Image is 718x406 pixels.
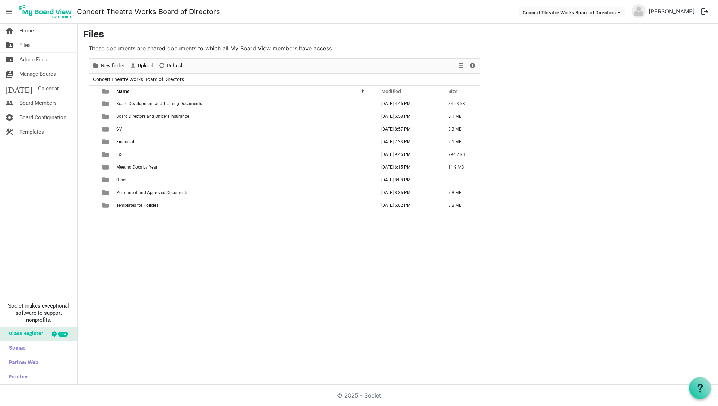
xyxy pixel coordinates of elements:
[98,174,114,186] td: is template cell column header type
[98,123,114,135] td: is template cell column header type
[5,53,14,67] span: folder_shared
[98,97,114,110] td: is template cell column header type
[5,356,38,370] span: Partner Web
[89,110,98,123] td: checkbox
[114,174,374,186] td: Other is template cell column header Name
[5,81,32,96] span: [DATE]
[456,61,464,70] button: View dropdownbutton
[374,148,441,161] td: August 17, 2025 9:45 PM column header Modified
[381,89,401,94] span: Modified
[116,114,189,119] span: Board Directors and Officers Insurance
[89,186,98,199] td: checkbox
[137,61,154,70] span: Upload
[19,53,47,67] span: Admin Files
[116,89,130,94] span: Name
[128,61,155,70] button: Upload
[89,174,98,186] td: checkbox
[374,97,441,110] td: June 24, 2025 4:45 PM column header Modified
[77,5,220,19] a: Concert Theatre Works Board of Directors
[518,7,625,17] button: Concert Theatre Works Board of Directors dropdownbutton
[374,161,441,174] td: October 08, 2025 6:15 PM column header Modified
[114,148,374,161] td: IRS is template cell column header Name
[441,135,480,148] td: 2.1 MB is template cell column header Size
[116,177,127,182] span: Other
[5,370,28,384] span: Frontier
[89,97,98,110] td: checkbox
[455,59,467,73] div: View
[441,97,480,110] td: 845.3 kB is template cell column header Size
[441,123,480,135] td: 3.3 MB is template cell column header Size
[38,81,59,96] span: Calendar
[5,110,14,125] span: settings
[89,135,98,148] td: checkbox
[98,110,114,123] td: is template cell column header type
[374,135,441,148] td: July 23, 2025 7:33 PM column header Modified
[19,67,56,81] span: Manage Boards
[441,148,480,161] td: 794.2 kB is template cell column header Size
[5,96,14,110] span: people
[19,38,31,52] span: Files
[441,186,480,199] td: 7.8 MB is template cell column header Size
[5,24,14,38] span: home
[468,61,477,70] button: Details
[89,123,98,135] td: checkbox
[116,152,122,157] span: IRS
[374,174,441,186] td: November 06, 2023 8:08 PM column header Modified
[89,161,98,174] td: checkbox
[337,392,381,399] a: © 2025 - Societ
[98,161,114,174] td: is template cell column header type
[374,186,441,199] td: March 25, 2025 8:35 PM column header Modified
[441,174,480,186] td: is template cell column header Size
[100,61,125,70] span: New folder
[441,110,480,123] td: 5.1 MB is template cell column header Size
[5,327,43,341] span: Glass Register
[116,190,188,195] span: Permanent and Approved Documents
[92,75,185,84] span: Concert Theatre Works Board of Directors
[114,110,374,123] td: Board Directors and Officers Insurance is template cell column header Name
[114,161,374,174] td: Meeting Docs by Year is template cell column header Name
[632,4,646,18] img: no-profile-picture.svg
[448,89,458,94] span: Size
[157,61,185,70] button: Refresh
[89,148,98,161] td: checkbox
[116,127,122,132] span: CV
[374,110,441,123] td: November 14, 2023 6:58 PM column header Modified
[114,97,374,110] td: Board Development and Training Documents is template cell column header Name
[374,123,441,135] td: November 06, 2023 8:57 PM column header Modified
[98,135,114,148] td: is template cell column header type
[114,135,374,148] td: Financial is template cell column header Name
[166,61,184,70] span: Refresh
[114,199,374,212] td: Templates for Policies is template cell column header Name
[5,38,14,52] span: folder_shared
[114,186,374,199] td: Permanent and Approved Documents is template cell column header Name
[89,199,98,212] td: checkbox
[467,59,479,73] div: Details
[116,101,202,106] span: Board Development and Training Documents
[90,59,127,73] div: New folder
[58,332,68,337] div: new
[19,24,34,38] span: Home
[17,3,74,20] img: My Board View Logo
[91,61,126,70] button: New folder
[5,341,25,356] span: Sumac
[19,110,66,125] span: Board Configuration
[83,29,712,41] h3: Files
[116,165,157,170] span: Meeting Docs by Year
[646,4,698,18] a: [PERSON_NAME]
[98,186,114,199] td: is template cell column header type
[98,148,114,161] td: is template cell column header type
[374,199,441,212] td: April 22, 2025 6:02 PM column header Modified
[441,199,480,212] td: 3.8 MB is template cell column header Size
[114,123,374,135] td: CV is template cell column header Name
[5,125,14,139] span: construction
[2,5,16,18] span: menu
[98,199,114,212] td: is template cell column header type
[698,4,712,19] button: logout
[116,139,134,144] span: Financial
[19,96,57,110] span: Board Members
[5,67,14,81] span: switch_account
[116,203,158,208] span: Templates for Policies
[17,3,77,20] a: My Board View Logo
[127,59,156,73] div: Upload
[89,44,480,53] p: These documents are shared documents to which all My Board View members have access.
